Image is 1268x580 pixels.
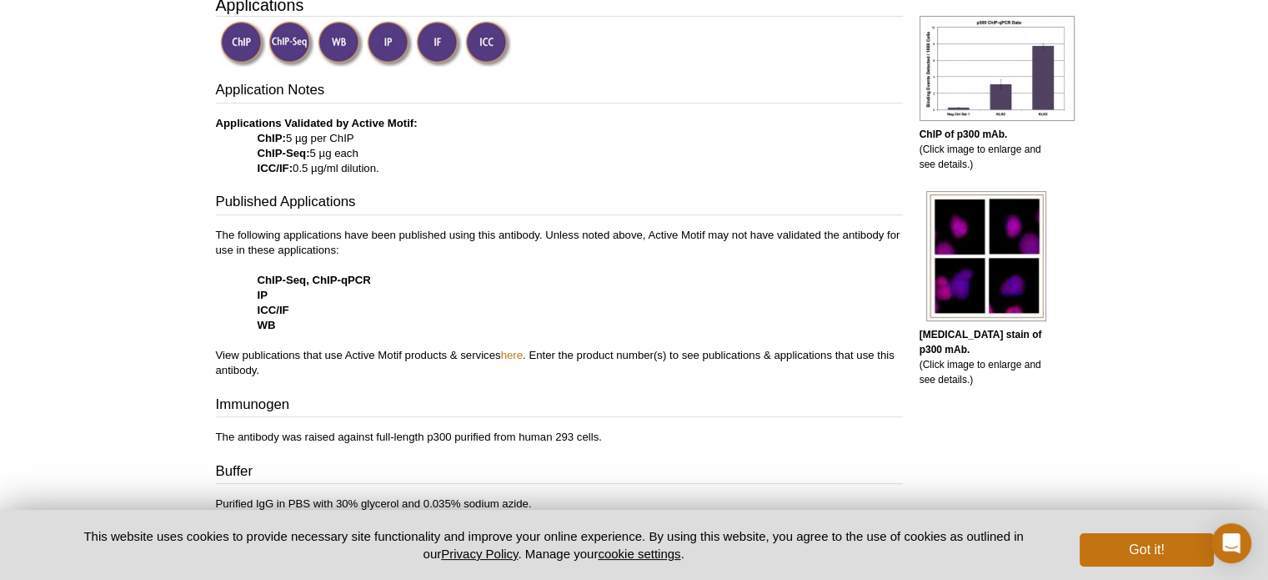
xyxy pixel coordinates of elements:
a: Privacy Policy [441,547,518,561]
strong: ICC/IF: [258,162,293,174]
img: ChIP-Seq Validated [268,21,314,67]
h3: Immunogen [216,395,903,418]
strong: ChIP-Seq: [258,147,310,159]
strong: ChIP-Seq, ChIP-qPCR [258,274,371,286]
img: Immunofluorescence Validated [416,21,462,67]
p: 5 µg per ChIP 5 µg each 0.5 µg/ml dilution. [216,116,903,176]
img: ChIP Validated [220,21,266,67]
img: Immunoprecipitation Validated [367,21,413,67]
img: p300 antibody (mAb) tested by immunofluorescence. [926,191,1046,321]
strong: ChIP: [258,132,286,144]
img: Western Blot Validated [318,21,363,67]
p: (Click image to enlarge and see details.) [920,127,1053,172]
b: [MEDICAL_DATA] stain of p300 mAb. [920,329,1042,356]
button: Got it! [1080,533,1213,567]
p: This website uses cookies to provide necessary site functionality and improve your online experie... [55,527,1053,562]
h3: Buffer [216,461,903,485]
strong: IP [258,289,268,301]
div: Open Intercom Messenger [1211,523,1251,563]
img: Immunocytochemistry Validated [465,21,511,67]
b: Applications Validated by Active Motif: [216,117,418,129]
strong: WB [258,319,276,331]
p: Purified IgG in PBS with 30% glycerol and 0.035% sodium azide. [216,497,903,512]
p: The following applications have been published using this antibody. Unless noted above, Active Mo... [216,228,903,378]
img: p300 antibody (mAb) tested by ChIP. [920,16,1075,121]
p: (Click image to enlarge and see details.) [920,327,1053,387]
b: ChIP of p300 mAb. [920,129,1008,140]
p: The antibody was raised against full-length p300 purified from human 293 cells. [216,430,903,445]
a: here [501,349,523,361]
button: cookie settings [598,547,680,561]
strong: ICC/IF [258,304,289,316]
h3: Application Notes [216,80,903,103]
h3: Published Applications [216,192,903,215]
